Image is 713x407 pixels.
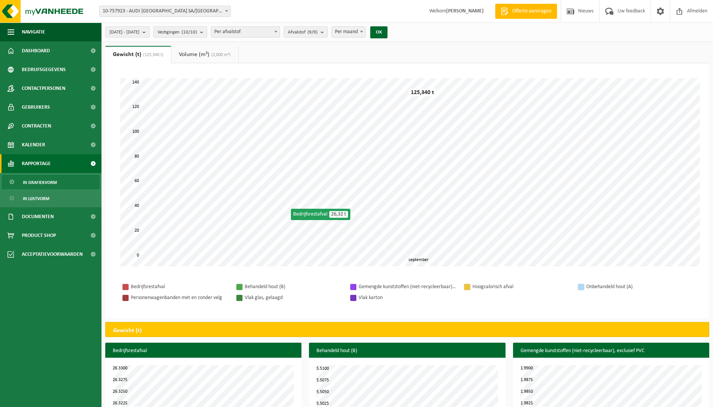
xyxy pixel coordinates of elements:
[359,293,456,302] div: Vlak karton
[332,26,366,38] span: Per maand
[245,293,342,302] div: Vlak glas, gelaagd
[211,26,280,38] span: Per afvalstof
[23,191,49,206] span: In lijstvorm
[510,8,553,15] span: Offerte aanvragen
[495,4,557,19] a: Offerte aanvragen
[105,26,150,38] button: [DATE] - [DATE]
[245,282,342,292] div: Behandeld hout (B)
[2,191,100,205] a: In lijstvorm
[105,46,171,63] a: Gewicht (t)
[329,211,348,218] span: 26,32 t
[22,79,65,98] span: Contactpersonen
[370,26,388,38] button: OK
[307,30,318,35] count: (9/9)
[22,245,83,264] span: Acceptatievoorwaarden
[409,89,436,96] div: 125,340 t
[291,209,350,220] div: Bedrijfsrestafval
[182,30,197,35] count: (10/10)
[284,26,328,38] button: Afvalstof(9/9)
[22,41,50,60] span: Dashboard
[22,154,51,173] span: Rapportage
[22,226,56,245] span: Product Shop
[99,6,231,17] span: 10-757923 - AUDI BRUSSELS SA/NV - VORST
[472,282,570,292] div: Hoogcalorisch afval
[131,293,229,302] div: Personenwagenbanden met en zonder velg
[22,98,50,117] span: Gebruikers
[22,135,45,154] span: Kalender
[446,8,484,14] strong: [PERSON_NAME]
[288,27,318,38] span: Afvalstof
[100,6,230,17] span: 10-757923 - AUDI BRUSSELS SA/NV - VORST
[23,175,57,190] span: In grafiekvorm
[157,27,197,38] span: Vestigingen
[359,282,456,292] div: Gemengde kunststoffen (niet-recycleerbaar), exclusief PVC
[22,117,51,135] span: Contracten
[22,23,45,41] span: Navigatie
[309,343,505,359] h3: Behandeld hout (B)
[22,207,54,226] span: Documenten
[105,343,301,359] h3: Bedrijfsrestafval
[209,53,231,57] span: (2,000 m³)
[171,46,238,63] a: Volume (m³)
[22,60,66,79] span: Bedrijfsgegevens
[131,282,229,292] div: Bedrijfsrestafval
[141,53,163,57] span: (125,340 t)
[153,26,207,38] button: Vestigingen(10/10)
[513,343,709,359] h3: Gemengde kunststoffen (niet-recycleerbaar), exclusief PVC
[109,27,139,38] span: [DATE] - [DATE]
[106,322,149,339] h2: Gewicht (t)
[4,390,126,407] iframe: chat widget
[211,27,280,37] span: Per afvalstof
[332,27,365,37] span: Per maand
[2,175,100,189] a: In grafiekvorm
[586,282,684,292] div: Onbehandeld hout (A)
